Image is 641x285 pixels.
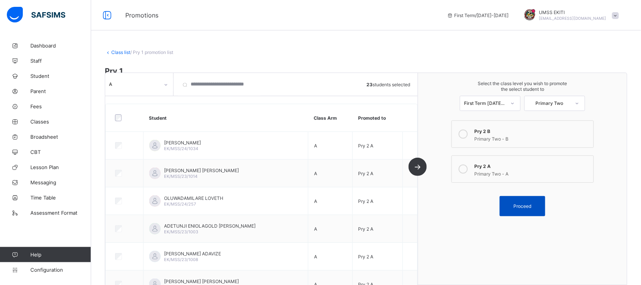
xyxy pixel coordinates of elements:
span: / Pry 1 promotion list [130,49,173,55]
span: Lesson Plan [30,164,91,170]
span: students selected [366,82,410,87]
div: UMSSEKITI [516,9,623,22]
span: session/term information [447,13,509,18]
span: A [314,254,317,260]
span: EK/MSS/24/1034 [164,146,199,151]
img: safsims [7,7,65,23]
span: [PERSON_NAME] ADAVIZE [164,251,221,256]
div: Pry 2 A [475,161,590,169]
span: Help [30,252,91,258]
span: Assessment Format [30,210,91,216]
span: Pry 2 A [358,198,374,204]
span: A [314,226,317,232]
span: Pry 2 A [358,226,374,232]
span: UMSS EKITI [539,9,606,15]
span: A [314,171,317,176]
th: Student [143,104,308,132]
span: Select the class level you wish to promote the select student to [426,81,619,92]
div: A [109,82,159,87]
div: First Term [DATE]-[DATE] [464,101,506,106]
span: Configuration [30,267,91,273]
span: Fees [30,103,91,109]
span: Broadsheet [30,134,91,140]
span: EK/MSS/23/1014 [164,174,198,179]
span: Classes [30,119,91,125]
span: EK/MSS/23/1008 [164,257,199,262]
span: Time Table [30,195,91,201]
span: Pry 1 [105,66,627,76]
span: Pry 2 A [358,171,374,176]
span: Promotions [125,11,436,19]
th: Promoted to [352,104,403,132]
span: Staff [30,58,91,64]
span: ADETUNJI ENIOLAGOLD [PERSON_NAME] [164,223,256,229]
span: [PERSON_NAME] [164,140,201,146]
span: A [314,198,317,204]
span: EK/MSS/24/257 [164,201,196,207]
span: [PERSON_NAME] [PERSON_NAME] [164,279,239,284]
span: Messaging [30,179,91,185]
span: [PERSON_NAME] [PERSON_NAME] [164,168,239,173]
span: Dashboard [30,43,91,49]
span: EK/MSS/23/1003 [164,229,199,234]
div: Primary Two - A [475,169,590,177]
div: Primary Two - B [475,134,590,142]
span: Proceed [514,203,532,209]
span: Pry 2 A [358,143,374,149]
span: OLUWADAMILARE LOVETH [164,195,224,201]
span: CBT [30,149,91,155]
span: Parent [30,88,91,94]
span: Student [30,73,91,79]
div: Pry 2 B [475,127,590,134]
span: A [314,143,317,149]
th: Class Arm [308,104,353,132]
span: Pry 2 A [358,254,374,260]
b: 23 [366,82,373,87]
div: Primary Two [529,101,570,106]
span: [EMAIL_ADDRESS][DOMAIN_NAME] [539,16,606,21]
a: Class list [111,49,130,55]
